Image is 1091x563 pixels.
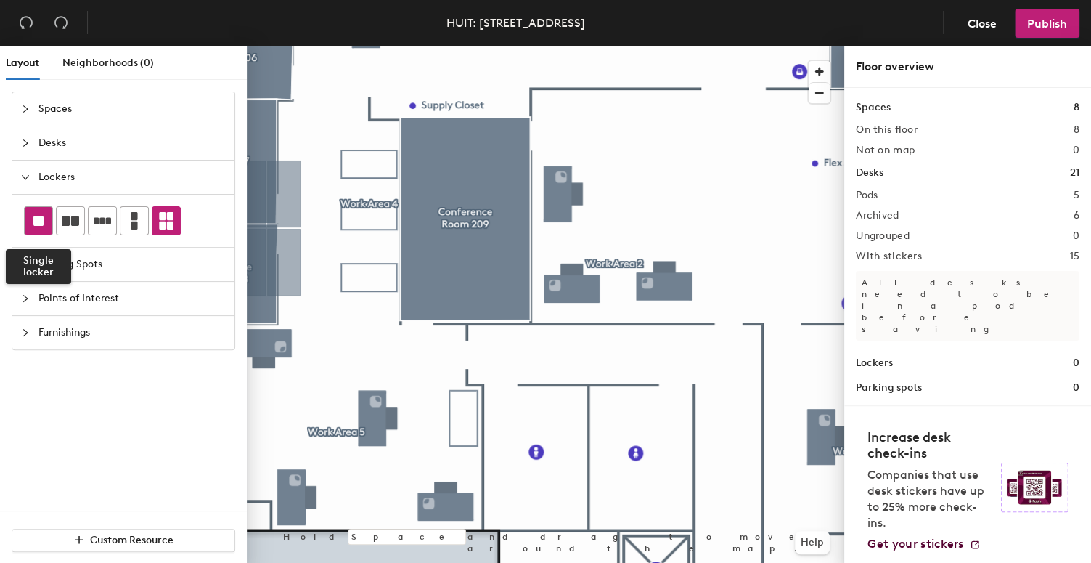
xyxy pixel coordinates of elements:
h2: 15 [1069,251,1079,262]
h2: 8 [1074,124,1079,136]
span: collapsed [21,294,30,303]
span: collapsed [21,260,30,269]
button: Help [795,531,830,554]
span: Points of Interest [38,282,226,315]
h2: On this floor [856,124,918,136]
h2: With stickers [856,251,922,262]
h2: Not on map [856,145,915,156]
h2: 5 [1074,190,1079,201]
button: Publish [1015,9,1079,38]
h2: 0 [1073,145,1079,156]
h1: 0 [1073,355,1079,371]
h1: 8 [1074,100,1079,116]
h1: Desks [856,165,883,181]
h2: 0 [1073,230,1079,242]
span: Desks [38,126,226,160]
h4: Increase desk check-ins [867,429,992,461]
img: Sticker logo [1001,463,1068,512]
span: collapsed [21,139,30,147]
h2: Pods [856,190,878,201]
div: Floor overview [856,58,1079,76]
h1: Furnishings [856,405,911,421]
h2: Archived [856,210,899,222]
span: Get your stickers [867,537,963,551]
div: HUIT: [STREET_ADDRESS] [446,14,585,32]
span: Neighborhoods (0) [62,57,154,69]
h1: 21 [1070,165,1079,181]
span: Publish [1027,17,1067,31]
p: All desks need to be in a pod before saving [856,271,1079,341]
button: Undo (⌘ + Z) [12,9,41,38]
h1: Lockers [856,355,893,371]
h1: Parking spots [856,380,922,396]
span: collapsed [21,328,30,337]
span: Lockers [38,161,226,194]
span: collapsed [21,105,30,113]
button: Single locker [24,206,53,235]
button: Custom Resource [12,529,235,552]
h1: 0 [1073,405,1079,421]
span: Furnishings [38,316,226,349]
h1: Spaces [856,100,891,116]
button: Close [955,9,1009,38]
span: Parking Spots [38,248,226,281]
h1: 0 [1073,380,1079,396]
span: Spaces [38,92,226,126]
h2: Ungrouped [856,230,910,242]
span: Close [968,17,997,31]
span: Custom Resource [90,534,173,546]
button: Redo (⌘ + ⇧ + Z) [46,9,75,38]
h2: 6 [1074,210,1079,222]
a: Get your stickers [867,537,981,551]
span: Layout [6,57,39,69]
p: Companies that use desk stickers have up to 25% more check-ins. [867,467,992,531]
span: expanded [21,173,30,182]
